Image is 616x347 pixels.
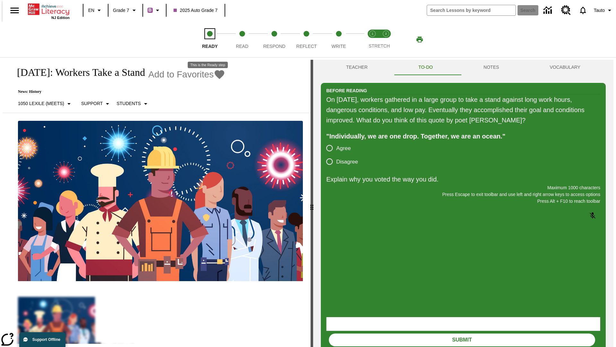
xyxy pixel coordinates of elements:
[202,44,218,49] span: Ready
[288,22,325,57] button: Reflect step 4 of 5
[88,7,94,14] span: EN
[326,94,600,125] div: On [DATE], workers gathered in a large group to take a stand against long work hours, dangerous c...
[79,98,114,110] button: Scaffolds, Support
[51,16,70,20] span: NJ Edition
[113,7,129,14] span: Grade 7
[19,332,65,347] button: Support Offline
[326,191,600,198] p: Press Escape to exit toolbar and use left and right arrow keys to access options
[594,7,605,14] span: Tauto
[326,141,363,168] div: poll
[336,158,358,166] span: Disagree
[321,60,606,75] div: Instructional Panel Tabs
[331,44,346,49] span: Write
[311,60,313,347] div: Press Enter or Spacebar and then press right and left arrow keys to move the slider
[28,2,70,20] div: Home
[3,60,311,344] div: reading
[10,67,145,78] h1: [DATE]: Workers Take a Stand
[18,121,303,281] img: A banner with a blue background shows an illustrated row of diverse men and women dressed in clot...
[313,60,613,347] div: activity
[385,32,387,35] text: 2
[114,98,152,110] button: Select Student
[110,4,141,16] button: Grade: Grade 7, Select a grade
[296,44,317,49] span: Reflect
[363,22,382,57] button: Stretch Read step 1 of 2
[174,7,218,14] span: 2025 Auto Grade 7
[18,100,64,107] p: 1050 Lexile (Meets)
[321,60,393,75] button: Teacher
[85,4,106,16] button: Language: EN, Select a language
[585,208,600,223] button: Click to activate and allow voice recognition
[263,44,285,49] span: Respond
[326,198,600,205] p: Press Alt + F10 to reach toolbar
[329,334,595,346] button: Submit
[336,144,351,153] span: Agree
[557,2,575,19] a: Resource Center, Will open in new tab
[188,62,228,68] div: This is the Ready step
[377,22,395,57] button: Stretch Respond step 2 of 2
[223,22,261,57] button: Read step 2 of 5
[191,22,228,57] button: Ready step 1 of 5
[236,44,248,49] span: Read
[540,2,557,19] a: Data Center
[575,2,591,19] a: Notifications
[591,4,616,16] button: Profile/Settings
[326,174,600,184] p: Explain why you voted the way you did.
[10,89,225,94] p: News: History
[148,69,225,80] button: Add to Favorites - Labor Day: Workers Take a Stand
[116,100,141,107] p: Students
[458,60,524,75] button: NOTES
[149,6,152,14] span: B
[372,32,373,35] text: 1
[393,60,458,75] button: TO-DO
[326,87,367,94] h2: Before Reading
[3,5,94,11] body: Explain why you voted the way you did. Maximum 1000 characters Press Alt + F10 to reach toolbar P...
[326,131,600,141] div: "Individually, we are one drop. Together, we are an ocean."
[148,69,214,80] span: Add to Favorites
[427,5,516,15] input: search field
[524,60,606,75] button: VOCABULARY
[369,43,390,49] span: STRETCH
[5,1,24,20] button: Open side menu
[15,98,75,110] button: Select Lexile, 1050 Lexile (Meets)
[145,4,164,16] button: Boost Class color is purple. Change class color
[32,337,60,342] span: Support Offline
[409,34,430,45] button: Print
[256,22,293,57] button: Respond step 3 of 5
[326,184,600,191] p: Maximum 1000 characters
[81,100,103,107] p: Support
[320,22,357,57] button: Write step 5 of 5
